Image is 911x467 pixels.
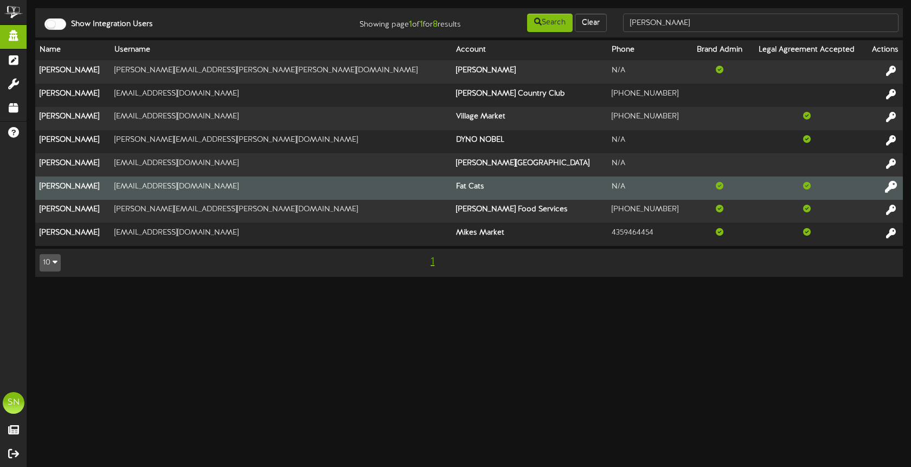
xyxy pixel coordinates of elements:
div: SN [3,392,24,414]
td: N/A [607,153,690,176]
td: [EMAIL_ADDRESS][DOMAIN_NAME] [110,107,452,130]
th: [PERSON_NAME] [452,60,607,84]
td: [EMAIL_ADDRESS][DOMAIN_NAME] [110,176,452,200]
td: N/A [607,130,690,154]
th: Brand Admin [690,40,750,60]
td: 4359464454 [607,223,690,245]
th: Fat Cats [452,176,607,200]
td: [PHONE_NUMBER] [607,107,690,130]
th: Name [35,40,110,60]
th: Mikes Market [452,223,607,245]
button: Search [527,14,573,32]
td: [PERSON_NAME][EMAIL_ADDRESS][PERSON_NAME][DOMAIN_NAME] [110,200,452,223]
th: [PERSON_NAME] [35,84,110,107]
th: Phone [607,40,690,60]
span: 1 [428,256,437,268]
th: [PERSON_NAME] [35,153,110,176]
strong: 8 [433,20,438,29]
th: [PERSON_NAME] Food Services [452,200,607,223]
th: [PERSON_NAME] [35,130,110,154]
th: Account [452,40,607,60]
td: [PERSON_NAME][EMAIL_ADDRESS][PERSON_NAME][PERSON_NAME][DOMAIN_NAME] [110,60,452,84]
div: Showing page of for results [323,12,469,31]
th: Legal Agreement Accepted [749,40,864,60]
button: 10 [40,254,61,272]
th: [PERSON_NAME] [35,176,110,200]
button: Clear [575,14,607,32]
strong: 1 [420,20,423,29]
input: -- Search -- [623,14,899,32]
th: Village Market [452,107,607,130]
th: [PERSON_NAME] [35,107,110,130]
th: [PERSON_NAME] [35,60,110,84]
label: Show Integration Users [63,19,153,30]
th: Username [110,40,452,60]
td: [PERSON_NAME][EMAIL_ADDRESS][PERSON_NAME][DOMAIN_NAME] [110,130,452,154]
th: Actions [864,40,903,60]
td: [PHONE_NUMBER] [607,84,690,107]
strong: 1 [409,20,412,29]
th: [PERSON_NAME] Country Club [452,84,607,107]
td: N/A [607,60,690,84]
td: [EMAIL_ADDRESS][DOMAIN_NAME] [110,223,452,245]
td: [EMAIL_ADDRESS][DOMAIN_NAME] [110,84,452,107]
td: [EMAIL_ADDRESS][DOMAIN_NAME] [110,153,452,176]
th: DYNO NOBEL [452,130,607,154]
th: [PERSON_NAME] [35,200,110,223]
td: N/A [607,176,690,200]
th: [PERSON_NAME][GEOGRAPHIC_DATA] [452,153,607,176]
th: [PERSON_NAME] [35,223,110,245]
td: [PHONE_NUMBER] [607,200,690,223]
